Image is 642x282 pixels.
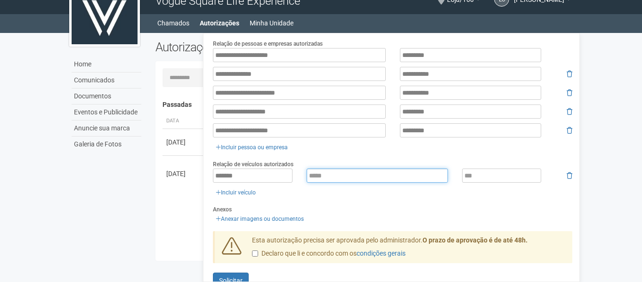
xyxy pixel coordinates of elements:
input: Declaro que li e concordo com oscondições gerais [252,250,258,257]
th: Data [163,113,205,129]
a: Documentos [72,89,141,105]
label: Anexos [213,205,232,214]
div: [DATE] [166,169,201,178]
i: Remover [567,127,572,134]
i: Remover [567,172,572,179]
i: Remover [567,108,572,115]
a: Anuncie sua marca [72,121,141,137]
strong: O prazo de aprovação é de até 48h. [423,236,528,244]
a: Minha Unidade [250,16,293,30]
i: Remover [567,89,572,96]
a: Incluir pessoa ou empresa [213,142,291,153]
a: Home [72,56,141,73]
label: Relação de veículos autorizados [213,160,293,169]
a: Anexar imagens ou documentos [213,214,307,224]
i: Remover [567,71,572,77]
div: [DATE] [166,137,201,147]
label: Relação de pessoas e empresas autorizadas [213,40,323,48]
label: Declaro que li e concordo com os [252,249,406,258]
a: Eventos e Publicidade [72,105,141,121]
a: condições gerais [357,250,406,257]
a: Incluir veículo [213,187,259,198]
a: Autorizações [200,16,239,30]
h4: Passadas [163,101,566,108]
h2: Autorizações [155,40,357,54]
div: Esta autorização precisa ser aprovada pelo administrador. [245,236,573,263]
a: Galeria de Fotos [72,137,141,152]
a: Chamados [157,16,189,30]
a: Comunicados [72,73,141,89]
